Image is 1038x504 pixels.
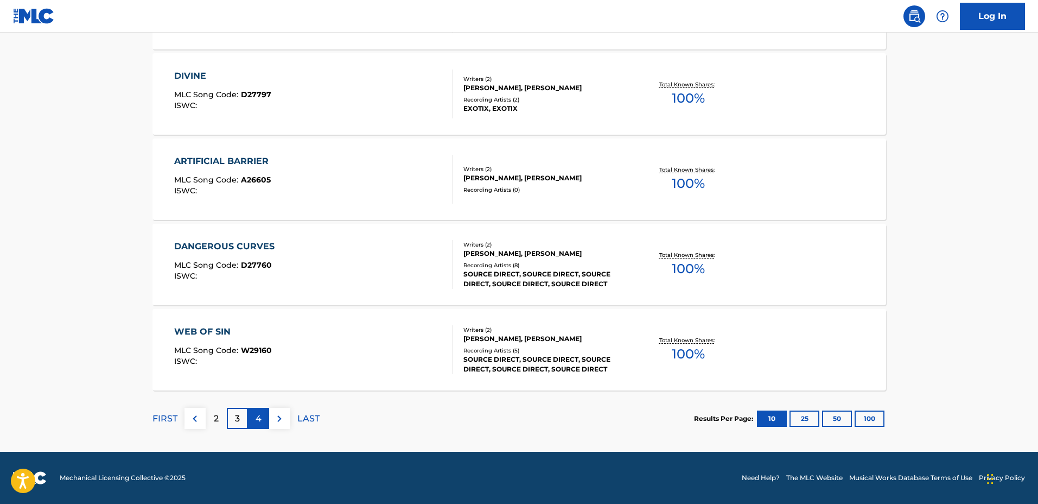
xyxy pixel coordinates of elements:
[174,345,241,355] span: MLC Song Code :
[174,70,271,83] div: DIVINE
[659,336,717,344] p: Total Known Shares:
[273,412,286,425] img: right
[152,309,886,390] a: WEB OF SINMLC Song Code:W29160ISWC:Writers (2)[PERSON_NAME], [PERSON_NAME]Recording Artists (5)SO...
[174,356,200,366] span: ISWC :
[463,186,627,194] div: Recording Artists ( 0 )
[672,174,705,193] span: 100 %
[979,473,1025,483] a: Privacy Policy
[908,10,921,23] img: search
[463,75,627,83] div: Writers ( 2 )
[463,261,627,269] div: Recording Artists ( 8 )
[463,355,627,374] div: SOURCE DIRECT, SOURCE DIRECT, SOURCE DIRECT, SOURCE DIRECT, SOURCE DIRECT
[463,269,627,289] div: SOURCE DIRECT, SOURCE DIRECT, SOURCE DIRECT, SOURCE DIRECT, SOURCE DIRECT
[936,10,949,23] img: help
[463,104,627,114] div: EXOTIX, EXOTIX
[659,80,717,89] p: Total Known Shares:
[463,249,627,259] div: [PERSON_NAME], [PERSON_NAME]
[822,411,852,427] button: 50
[960,3,1025,30] a: Log In
[659,166,717,174] p: Total Known Shares:
[694,414,756,424] p: Results Per Page:
[241,90,271,99] span: D27797
[659,251,717,259] p: Total Known Shares:
[984,452,1038,504] iframe: Chat Widget
[152,224,886,305] a: DANGEROUS CURVESMLC Song Code:D27760ISWC:Writers (2)[PERSON_NAME], [PERSON_NAME]Recording Artists...
[672,89,705,108] span: 100 %
[463,334,627,344] div: [PERSON_NAME], [PERSON_NAME]
[241,345,272,355] span: W29160
[241,175,271,185] span: A26605
[672,259,705,279] span: 100 %
[849,473,972,483] a: Musical Works Database Terms of Use
[463,96,627,104] div: Recording Artists ( 2 )
[174,90,241,99] span: MLC Song Code :
[60,473,186,483] span: Mechanical Licensing Collective © 2025
[174,155,274,168] div: ARTIFICIAL BARRIER
[235,412,240,425] p: 3
[786,473,843,483] a: The MLC Website
[855,411,884,427] button: 100
[214,412,219,425] p: 2
[463,241,627,249] div: Writers ( 2 )
[463,326,627,334] div: Writers ( 2 )
[174,240,280,253] div: DANGEROUS CURVES
[757,411,787,427] button: 10
[932,5,953,27] div: Help
[987,463,994,495] div: Drag
[903,5,925,27] a: Public Search
[152,412,177,425] p: FIRST
[463,83,627,93] div: [PERSON_NAME], [PERSON_NAME]
[789,411,819,427] button: 25
[256,412,262,425] p: 4
[463,173,627,183] div: [PERSON_NAME], [PERSON_NAME]
[174,325,272,338] div: WEB OF SIN
[174,260,241,270] span: MLC Song Code :
[13,8,55,24] img: MLC Logo
[174,175,241,185] span: MLC Song Code :
[297,412,320,425] p: LAST
[742,473,780,483] a: Need Help?
[174,186,200,196] span: ISWC :
[13,471,47,484] img: logo
[463,165,627,173] div: Writers ( 2 )
[463,346,627,355] div: Recording Artists ( 5 )
[152,53,886,135] a: DIVINEMLC Song Code:D27797ISWC:Writers (2)[PERSON_NAME], [PERSON_NAME]Recording Artists (2)EXOTIX...
[174,100,200,110] span: ISWC :
[152,138,886,220] a: ARTIFICIAL BARRIERMLC Song Code:A26605ISWC:Writers (2)[PERSON_NAME], [PERSON_NAME]Recording Artis...
[188,412,201,425] img: left
[241,260,272,270] span: D27760
[174,271,200,281] span: ISWC :
[672,344,705,364] span: 100 %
